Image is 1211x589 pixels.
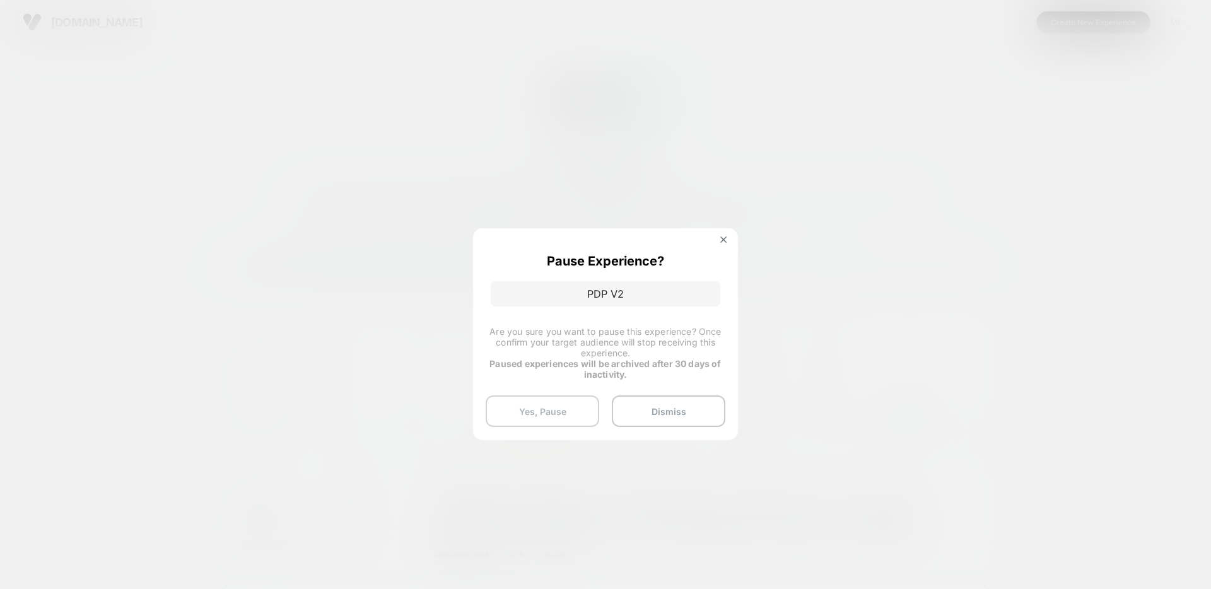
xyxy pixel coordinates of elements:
[489,326,721,358] span: Are you sure you want to pause this experience? Once confirm your target audience will stop recei...
[547,254,664,269] p: Pause Experience?
[489,358,721,380] strong: Paused experiences will be archived after 30 days of inactivity.
[720,236,727,243] img: close
[491,281,720,306] p: PDP V2
[612,395,725,427] button: Dismiss
[486,395,599,427] button: Yes, Pause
